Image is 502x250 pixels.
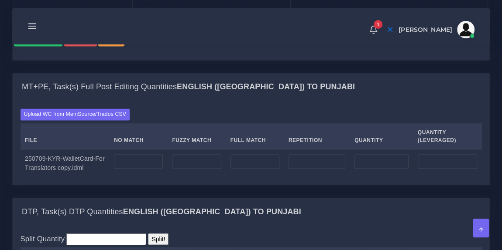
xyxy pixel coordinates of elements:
[21,124,110,149] th: File
[168,124,226,149] th: Fuzzy Match
[366,25,381,34] a: 1
[22,82,355,92] h4: MT+PE, Task(s) Full Post Editing Quantities
[226,124,284,149] th: Full Match
[413,124,481,149] th: Quantity (Leveraged)
[374,20,382,29] span: 1
[284,124,350,149] th: Repetition
[148,233,168,245] input: Split!
[110,124,168,149] th: No Match
[13,101,489,184] div: MT+PE, Task(s) Full Post Editing QuantitiesEnglish ([GEOGRAPHIC_DATA]) TO Punjabi
[22,207,301,216] h4: DTP, Task(s) DTP Quantities
[21,108,130,120] label: Upload WC from MemSource/Trados CSV
[394,21,478,38] a: [PERSON_NAME]avatar
[123,207,301,216] b: English ([GEOGRAPHIC_DATA]) TO Punjabi
[177,82,355,91] b: English ([GEOGRAPHIC_DATA]) TO Punjabi
[13,73,489,101] div: MT+PE, Task(s) Full Post Editing QuantitiesEnglish ([GEOGRAPHIC_DATA]) TO Punjabi
[350,124,413,149] th: Quantity
[399,27,452,33] span: [PERSON_NAME]
[13,198,489,226] div: DTP, Task(s) DTP QuantitiesEnglish ([GEOGRAPHIC_DATA]) TO Punjabi
[21,149,110,177] td: 250709-KYR-WalletCard-For Translators copy.idml
[457,21,474,38] img: avatar
[21,233,65,244] label: Split Quantity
